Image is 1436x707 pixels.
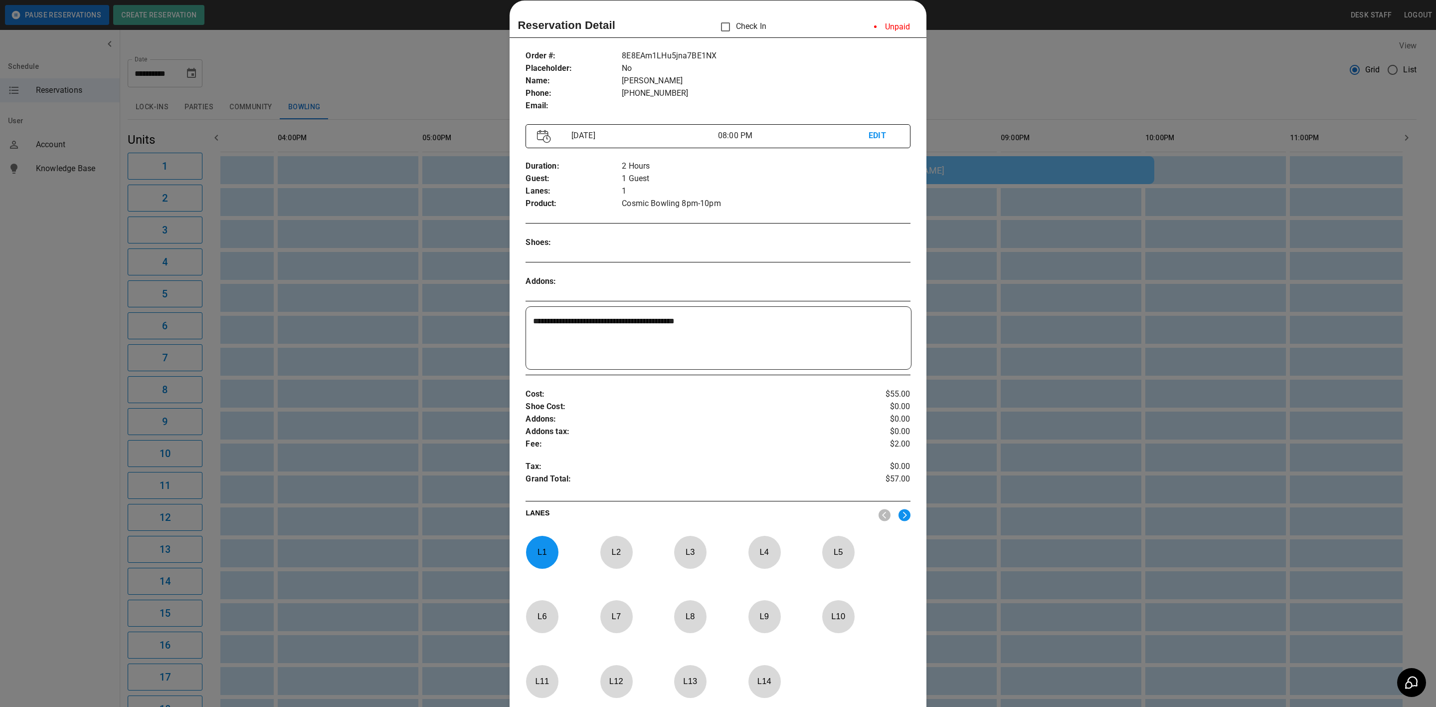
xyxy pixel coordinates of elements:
[822,540,855,564] p: L 5
[526,438,846,451] p: Fee :
[879,509,891,521] img: nav_left.svg
[715,16,766,37] p: Check In
[674,605,707,628] p: L 8
[718,130,869,142] p: 08:00 PM
[622,185,910,198] p: 1
[600,605,633,628] p: L 7
[600,670,633,693] p: L 12
[526,50,622,62] p: Order # :
[526,508,870,522] p: LANES
[518,17,615,33] p: Reservation Detail
[526,185,622,198] p: Lanes :
[526,413,846,426] p: Addons :
[846,473,910,488] p: $57.00
[526,87,622,100] p: Phone :
[537,130,551,143] img: Vector
[526,173,622,185] p: Guest :
[526,388,846,401] p: Cost :
[822,605,855,628] p: L 10
[526,461,846,473] p: Tax :
[846,388,910,401] p: $55.00
[622,198,910,210] p: Cosmic Bowling 8pm-10pm
[526,198,622,210] p: Product :
[622,62,910,75] p: No
[748,605,781,628] p: L 9
[526,540,558,564] p: L 1
[846,413,910,426] p: $0.00
[526,401,846,413] p: Shoe Cost :
[526,160,622,173] p: Duration :
[898,509,910,521] img: right.svg
[526,62,622,75] p: Placeholder :
[869,130,898,142] p: EDIT
[846,461,910,473] p: $0.00
[526,100,622,112] p: Email :
[846,401,910,413] p: $0.00
[526,236,622,249] p: Shoes :
[567,130,718,142] p: [DATE]
[622,87,910,100] p: [PHONE_NUMBER]
[846,438,910,451] p: $2.00
[526,670,558,693] p: L 11
[674,540,707,564] p: L 3
[600,540,633,564] p: L 2
[526,426,846,438] p: Addons tax :
[622,160,910,173] p: 2 Hours
[866,17,918,37] li: Unpaid
[526,473,846,488] p: Grand Total :
[622,75,910,87] p: [PERSON_NAME]
[622,50,910,62] p: 8E8EAm1LHu5jna7BE1NX
[748,670,781,693] p: L 14
[526,275,622,288] p: Addons :
[622,173,910,185] p: 1 Guest
[748,540,781,564] p: L 4
[846,426,910,438] p: $0.00
[526,75,622,87] p: Name :
[674,670,707,693] p: L 13
[526,605,558,628] p: L 6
